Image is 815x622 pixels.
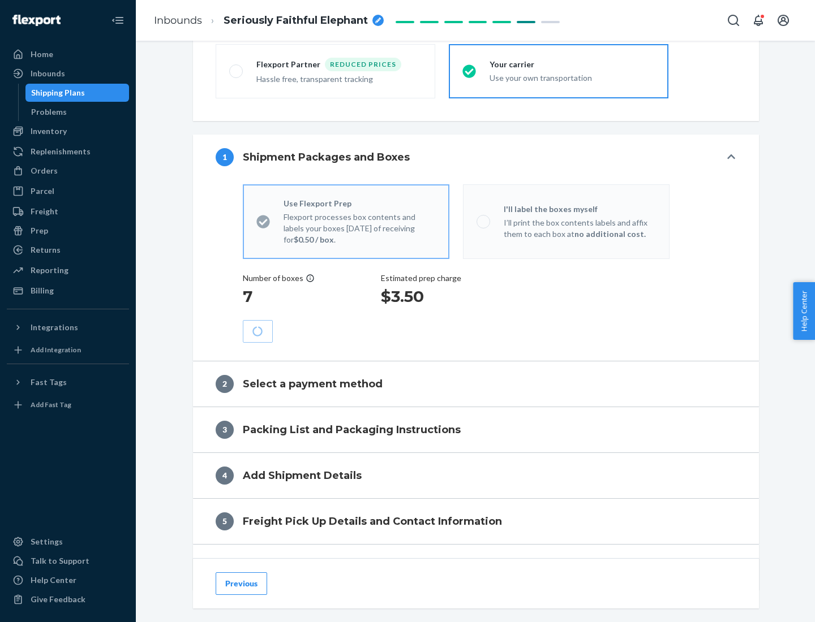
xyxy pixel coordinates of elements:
[284,198,436,209] div: Use Flexport Prep
[490,59,655,70] div: Your carrier
[193,545,759,590] button: 6Review and Confirm Shipment
[243,286,315,306] h1: 7
[12,15,61,26] img: Flexport logo
[193,499,759,544] button: 5Freight Pick Up Details and Contact Information
[31,377,67,388] div: Fast Tags
[31,87,85,98] div: Shipping Plans
[31,285,54,296] div: Billing
[31,146,91,157] div: Replenishments
[504,217,656,240] p: I’ll print the box contents labels and affix them to each box at
[256,59,325,70] div: Flexport Partner
[193,135,759,180] button: 1Shipment Packages and Boxes
[793,282,815,340] button: Help Center
[243,273,315,284] div: Number of boxes
[7,222,129,240] a: Prep
[243,377,383,391] h4: Select a payment method
[325,58,401,71] div: Reduced prices
[31,575,76,586] div: Help Center
[31,345,81,355] div: Add Integration
[31,185,54,197] div: Parcel
[7,282,129,300] a: Billing
[284,211,436,245] p: Flexport processes box contents and labels your boxes [DATE] of receiving for .
[31,106,67,118] div: Problems
[31,49,53,60] div: Home
[7,261,129,279] a: Reporting
[154,14,202,27] a: Inbounds
[7,590,129,608] button: Give Feedback
[193,361,759,407] button: 2Select a payment method
[7,142,129,161] a: Replenishments
[574,229,646,239] strong: no additional cost.
[7,341,129,359] a: Add Integration
[7,182,129,200] a: Parcel
[216,375,234,393] div: 2
[7,45,129,63] a: Home
[7,122,129,140] a: Inventory
[31,322,78,333] div: Integrations
[243,468,362,483] h4: Add Shipment Details
[193,453,759,498] button: 4Add Shipment Details
[216,148,234,166] div: 1
[31,225,48,236] div: Prep
[772,9,795,32] button: Open account menu
[31,594,85,605] div: Give Feedback
[243,150,410,165] h4: Shipment Packages and Boxes
[31,400,71,409] div: Add Fast Tag
[7,64,129,83] a: Inbounds
[294,235,334,244] strong: $0.50 / box
[216,572,267,595] button: Previous
[216,421,234,439] div: 3
[31,555,89,567] div: Talk to Support
[7,552,129,570] a: Talk to Support
[381,273,461,284] p: Estimated prep charge
[31,206,58,217] div: Freight
[381,286,461,306] h1: $3.50
[747,9,770,32] button: Open notifications
[7,241,129,259] a: Returns
[722,9,745,32] button: Open Search Box
[243,422,461,437] h4: Packing List and Packaging Instructions
[31,244,61,256] div: Returns
[31,126,67,137] div: Inventory
[490,72,655,84] div: Use your own transportation
[243,514,502,529] h4: Freight Pick Up Details and Contact Information
[7,533,129,551] a: Settings
[31,536,63,547] div: Settings
[216,512,234,530] div: 5
[31,165,58,176] div: Orders
[504,204,656,215] div: I'll label the boxes myself
[7,162,129,180] a: Orders
[7,202,129,221] a: Freight
[7,373,129,391] button: Fast Tags
[106,9,129,32] button: Close Navigation
[193,407,759,452] button: 3Packing List and Packaging Instructions
[145,4,393,37] ol: breadcrumbs
[31,265,68,276] div: Reporting
[224,14,368,28] span: Seriously Faithful Elephant
[216,466,234,485] div: 4
[31,68,65,79] div: Inbounds
[256,74,422,85] div: Hassle free, transparent tracking
[7,571,129,589] a: Help Center
[7,318,129,336] button: Integrations
[7,396,129,414] a: Add Fast Tag
[25,84,130,102] a: Shipping Plans
[25,103,130,121] a: Problems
